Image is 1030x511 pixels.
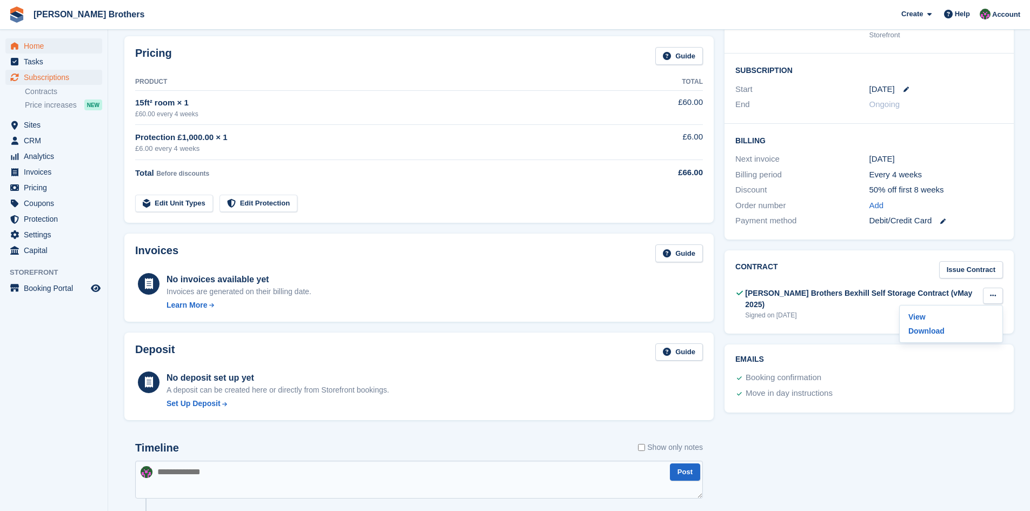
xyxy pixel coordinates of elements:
span: Coupons [24,196,89,211]
input: Show only notes [638,442,645,453]
span: Booking Portal [24,281,89,296]
div: No invoices available yet [167,273,311,286]
label: Show only notes [638,442,703,453]
span: Create [901,9,923,19]
th: Product [135,74,628,91]
h2: Billing [735,135,1003,145]
a: menu [5,133,102,148]
span: Protection [24,211,89,227]
div: £60.00 every 4 weeks [135,109,628,119]
a: Preview store [89,282,102,295]
a: menu [5,180,102,195]
div: No deposit set up yet [167,371,389,384]
a: menu [5,149,102,164]
div: 50% off first 8 weeks [869,184,1003,196]
a: menu [5,117,102,132]
a: menu [5,38,102,54]
span: Invoices [24,164,89,180]
a: Set Up Deposit [167,398,389,409]
div: Signed on [DATE] [745,310,983,320]
a: Price increases NEW [25,99,102,111]
div: [PERSON_NAME] Brothers Bexhill Self Storage Contract (vMay 2025) [745,288,983,310]
a: menu [5,281,102,296]
div: Invoices are generated on their billing date. [167,286,311,297]
a: Guide [655,244,703,262]
div: Discount [735,184,869,196]
span: Capital [24,243,89,258]
span: Subscriptions [24,70,89,85]
td: £6.00 [628,125,703,160]
span: Analytics [24,149,89,164]
span: Help [955,9,970,19]
a: View [904,310,998,324]
a: [PERSON_NAME] Brothers [29,5,149,23]
a: Edit Unit Types [135,195,213,213]
a: menu [5,196,102,211]
div: Every 4 weeks [869,169,1003,181]
div: Payment method [735,215,869,227]
div: £66.00 [628,167,703,179]
div: Set Up Deposit [167,398,221,409]
th: Total [628,74,703,91]
a: Contracts [25,87,102,97]
a: Add [869,200,884,212]
a: menu [5,54,102,69]
div: 15ft² room × 1 [135,97,628,109]
div: Billing period [735,169,869,181]
a: menu [5,227,102,242]
span: Home [24,38,89,54]
a: menu [5,243,102,258]
span: Sites [24,117,89,132]
a: Issue Contract [939,261,1003,279]
div: Order number [735,200,869,212]
div: NEW [84,99,102,110]
button: Post [670,463,700,481]
span: Total [135,168,154,177]
a: Edit Protection [220,195,297,213]
h2: Deposit [135,343,175,361]
div: Debit/Credit Card [869,215,1003,227]
div: Move in day instructions [746,387,833,400]
a: Learn More [167,300,311,311]
p: A deposit can be created here or directly from Storefront bookings. [167,384,389,396]
img: stora-icon-8386f47178a22dfd0bd8f6a31ec36ba5ce8667c1dd55bd0f319d3a0aa187defe.svg [9,6,25,23]
h2: Contract [735,261,778,279]
img: Nick Wright [980,9,991,19]
a: menu [5,211,102,227]
time: 2025-09-06 00:00:00 UTC [869,83,895,96]
img: Nick Wright [141,466,152,478]
h2: Invoices [135,244,178,262]
span: Storefront [10,267,108,278]
div: Start [735,83,869,96]
span: Account [992,9,1020,20]
span: Price increases [25,100,77,110]
a: Download [904,324,998,338]
div: Learn More [167,300,207,311]
div: End [735,98,869,111]
span: Before discounts [156,170,209,177]
div: Booking confirmation [746,371,821,384]
h2: Pricing [135,47,172,65]
div: Protection £1,000.00 × 1 [135,131,628,144]
div: £6.00 every 4 weeks [135,143,628,154]
h2: Emails [735,355,1003,364]
h2: Timeline [135,442,179,454]
span: Settings [24,227,89,242]
a: menu [5,164,102,180]
a: Guide [655,343,703,361]
h2: Subscription [735,64,1003,75]
a: Guide [655,47,703,65]
span: Pricing [24,180,89,195]
span: Tasks [24,54,89,69]
div: Storefront [869,30,1003,41]
div: [DATE] [869,153,1003,165]
div: Next invoice [735,153,869,165]
span: Ongoing [869,99,900,109]
span: CRM [24,133,89,148]
td: £60.00 [628,90,703,124]
a: menu [5,70,102,85]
